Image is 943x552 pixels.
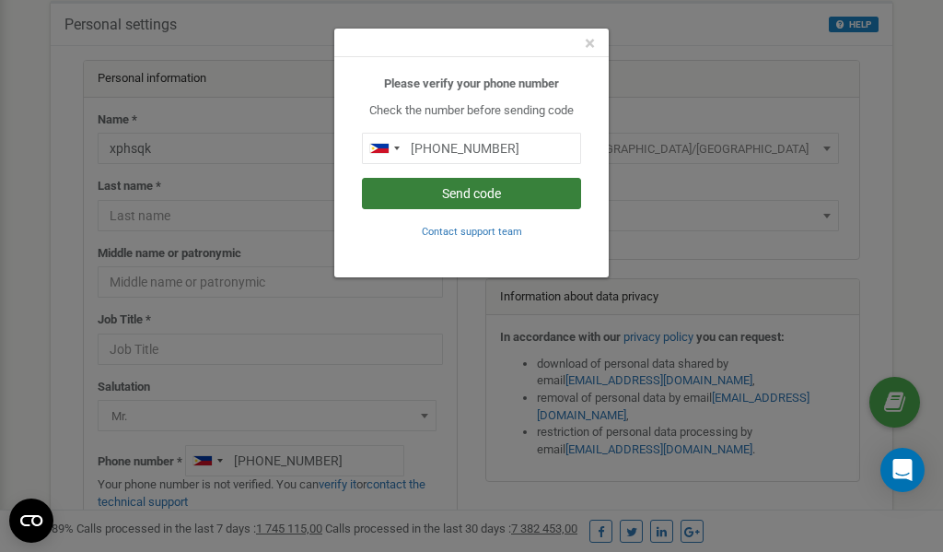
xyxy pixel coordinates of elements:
button: Close [585,34,595,53]
b: Please verify your phone number [384,76,559,90]
button: Open CMP widget [9,499,53,543]
button: Send code [362,178,581,209]
span: × [585,32,595,54]
p: Check the number before sending code [362,102,581,120]
a: Contact support team [422,224,522,238]
input: 0905 123 4567 [362,133,581,164]
div: Telephone country code [363,134,405,163]
div: Open Intercom Messenger [880,448,925,492]
small: Contact support team [422,226,522,238]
